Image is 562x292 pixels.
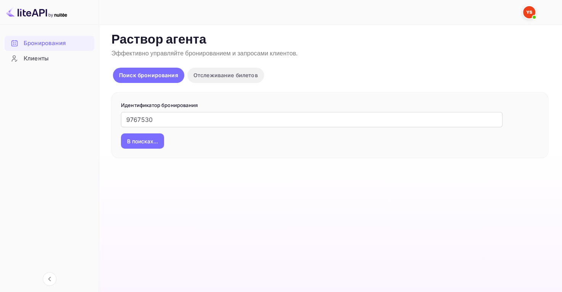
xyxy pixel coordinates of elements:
[5,36,94,50] a: Бронирования
[5,51,94,66] div: Клиенты
[5,51,94,65] a: Клиенты
[121,112,502,127] input: Введите идентификатор бронирования (например, 63782194)
[121,133,164,149] button: В поисках...
[111,32,206,48] ya-tr-span: Раствор агента
[121,102,198,108] ya-tr-span: Идентификатор бронирования
[24,39,66,48] ya-tr-span: Бронирования
[523,6,535,18] img: Служба Поддержки Яндекса
[119,72,178,78] ya-tr-span: Поиск бронирования
[5,36,94,51] div: Бронирования
[111,50,298,58] ya-tr-span: Эффективно управляйте бронированием и запросами клиентов.
[24,54,48,63] ya-tr-span: Клиенты
[127,137,158,145] ya-tr-span: В поисках...
[6,6,67,18] img: Логотип LiteAPI
[193,72,258,78] ya-tr-span: Отслеживание билетов
[43,272,56,286] button: Свернуть навигацию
